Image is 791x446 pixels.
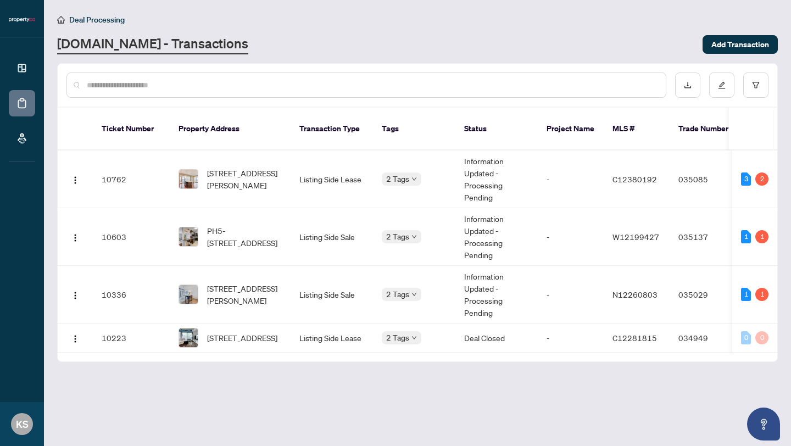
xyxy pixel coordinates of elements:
img: thumbnail-img [179,227,198,246]
button: Open asap [747,408,780,441]
a: [DOMAIN_NAME] - Transactions [57,35,248,54]
img: thumbnail-img [179,170,198,188]
span: 2 Tags [386,331,409,344]
button: download [675,73,700,98]
span: download [684,81,692,89]
span: down [411,176,417,182]
td: 034949 [670,324,747,353]
button: edit [709,73,734,98]
td: Listing Side Sale [291,208,373,266]
td: 10223 [93,324,170,353]
th: Trade Number [670,108,747,150]
button: Logo [66,228,84,246]
th: Property Address [170,108,291,150]
span: KS [16,416,29,432]
button: Logo [66,286,84,303]
td: - [538,208,604,266]
td: Information Updated - Processing Pending [455,266,538,324]
td: Listing Side Lease [291,324,373,353]
span: Add Transaction [711,36,769,53]
button: Logo [66,170,84,188]
th: Project Name [538,108,604,150]
th: Transaction Type [291,108,373,150]
div: 2 [755,172,768,186]
span: down [411,234,417,239]
div: 1 [755,230,768,243]
td: 035085 [670,150,747,208]
span: filter [752,81,760,89]
span: C12281815 [612,333,657,343]
td: 035029 [670,266,747,324]
span: 2 Tags [386,172,409,185]
span: down [411,335,417,341]
img: thumbnail-img [179,328,198,347]
img: logo [9,16,35,23]
span: 2 Tags [386,288,409,300]
span: W12199427 [612,232,659,242]
td: Deal Closed [455,324,538,353]
span: PH5-[STREET_ADDRESS] [207,225,282,249]
span: 2 Tags [386,230,409,243]
button: Logo [66,329,84,347]
div: 1 [741,288,751,301]
button: filter [743,73,768,98]
span: C12380192 [612,174,657,184]
td: 10603 [93,208,170,266]
span: [STREET_ADDRESS][PERSON_NAME] [207,282,282,306]
img: Logo [71,335,80,343]
span: down [411,292,417,297]
span: Deal Processing [69,15,125,25]
span: N12260803 [612,289,658,299]
td: Listing Side Sale [291,266,373,324]
td: Information Updated - Processing Pending [455,208,538,266]
td: Information Updated - Processing Pending [455,150,538,208]
img: Logo [71,176,80,185]
img: Logo [71,291,80,300]
span: home [57,16,65,24]
span: edit [718,81,726,89]
div: 1 [741,230,751,243]
th: MLS # [604,108,670,150]
th: Ticket Number [93,108,170,150]
div: 0 [755,331,768,344]
td: - [538,324,604,353]
td: - [538,266,604,324]
div: 1 [755,288,768,301]
span: [STREET_ADDRESS] [207,332,277,344]
img: thumbnail-img [179,285,198,304]
button: Add Transaction [703,35,778,54]
div: 3 [741,172,751,186]
th: Tags [373,108,455,150]
th: Status [455,108,538,150]
td: Listing Side Lease [291,150,373,208]
div: 0 [741,331,751,344]
img: Logo [71,233,80,242]
td: - [538,150,604,208]
td: 10762 [93,150,170,208]
td: 10336 [93,266,170,324]
td: 035137 [670,208,747,266]
span: [STREET_ADDRESS][PERSON_NAME] [207,167,282,191]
